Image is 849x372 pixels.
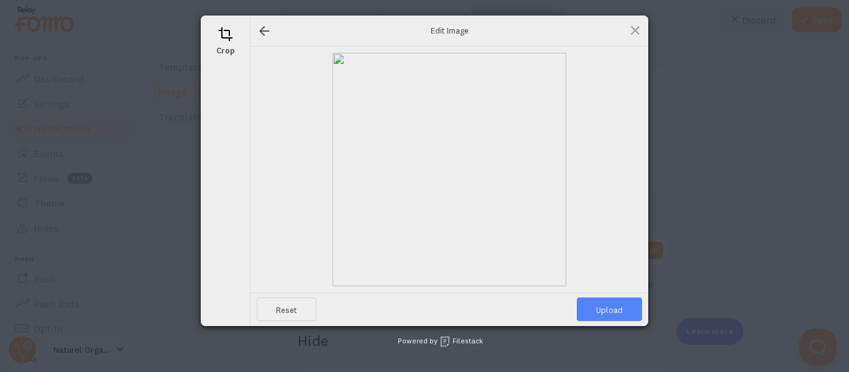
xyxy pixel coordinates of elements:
span: Upload [577,297,642,321]
div: Crop [204,19,247,62]
div: Go back [257,24,272,39]
span: Reset [257,297,316,321]
div: Powered by Filestack [367,326,483,357]
span: Edit Image [325,25,574,36]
